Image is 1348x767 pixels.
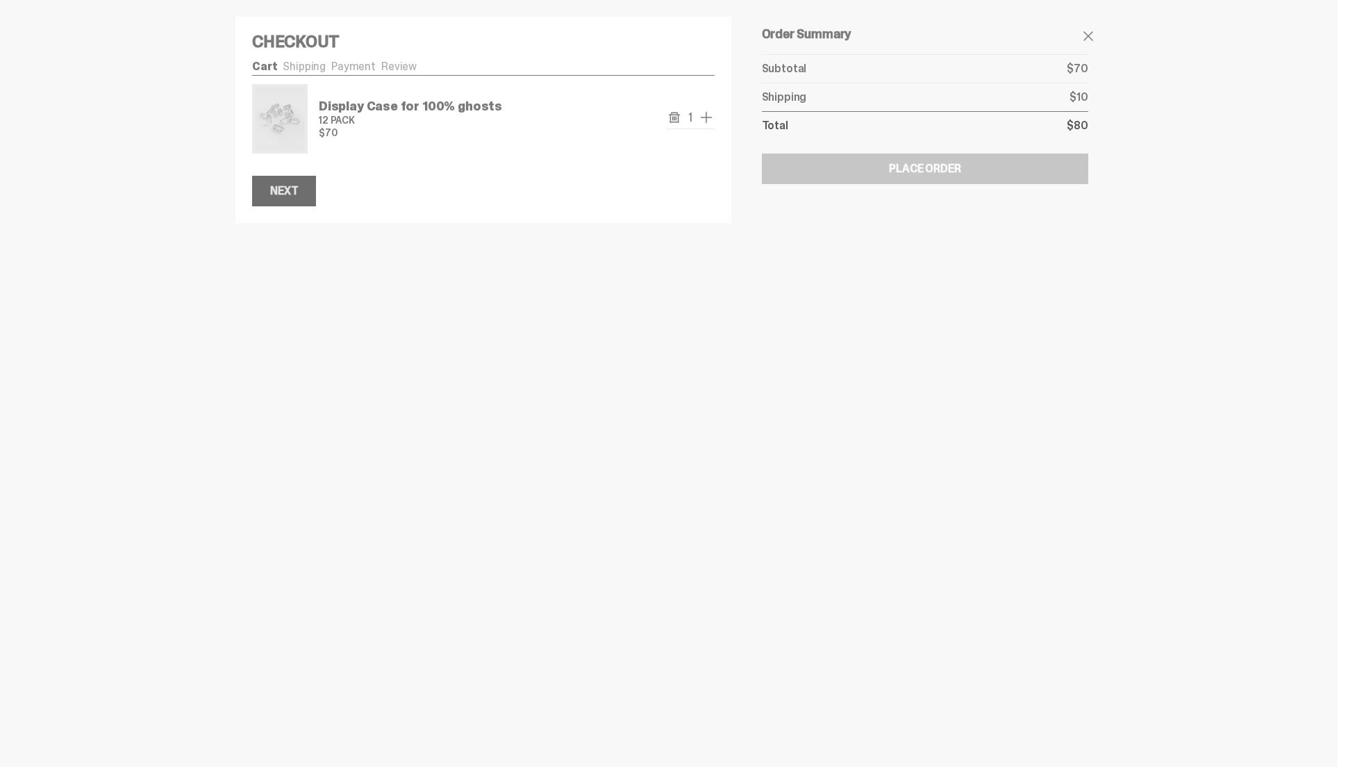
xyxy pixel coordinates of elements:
[319,115,502,125] p: 12 PACK
[1070,92,1088,103] p: $10
[252,59,277,74] a: Cart
[762,154,1088,184] button: Place Order
[762,28,1088,40] h5: Order Summary
[283,59,326,74] a: Shipping
[255,87,305,151] img: Display Case for 100% ghosts
[1067,63,1088,74] p: $70
[698,109,715,126] button: add one
[762,92,807,103] p: Shipping
[762,120,788,131] p: Total
[1067,120,1088,131] p: $80
[319,128,502,138] p: $70
[270,185,298,197] div: Next
[319,100,502,113] p: Display Case for 100% ghosts
[889,163,960,174] div: Place Order
[762,63,807,74] p: Subtotal
[666,109,683,126] button: remove
[683,111,698,124] span: 1
[252,33,715,50] h4: Checkout
[252,176,316,206] button: Next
